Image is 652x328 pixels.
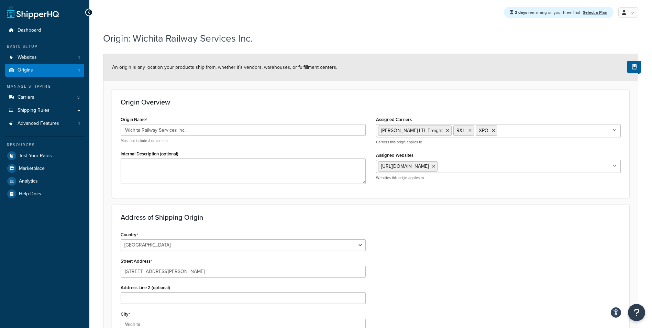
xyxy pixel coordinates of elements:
[121,232,138,238] label: Country
[5,64,84,77] li: Origins
[381,163,429,170] span: [URL][DOMAIN_NAME]
[381,127,443,134] span: [PERSON_NAME] LTL Freight
[5,162,84,175] a: Marketplace
[515,9,527,15] strong: 2 days
[5,24,84,37] a: Dashboard
[5,117,84,130] li: Advanced Features
[5,64,84,77] a: Origins1
[18,95,34,100] span: Carriers
[628,304,645,321] button: Open Resource Center
[18,67,33,73] span: Origins
[77,95,80,100] span: 3
[78,121,80,127] span: 1
[479,127,488,134] span: XPO
[376,175,621,181] p: Websites this origin applies to
[376,153,413,158] label: Assigned Websites
[19,178,38,184] span: Analytics
[456,127,465,134] span: R&L
[376,117,412,122] label: Assigned Carriers
[112,64,337,71] span: An origin is any location your products ship from, whether it’s vendors, warehouses, or fulfillme...
[78,55,80,61] span: 1
[121,259,152,264] label: Street Address
[515,9,581,15] span: remaining on your Free Trial
[103,32,630,45] h1: Origin: Wichita Railway Services Inc.
[583,9,607,15] a: Select a Plan
[18,108,49,113] span: Shipping Rules
[121,117,147,122] label: Origin Name
[19,153,52,159] span: Test Your Rates
[121,138,366,143] p: Must not include # or comma
[5,188,84,200] a: Help Docs
[376,140,621,145] p: Carriers this origin applies to
[5,117,84,130] a: Advanced Features1
[5,91,84,104] li: Carriers
[5,51,84,64] li: Websites
[5,84,84,89] div: Manage Shipping
[121,214,621,221] h3: Address of Shipping Origin
[18,121,59,127] span: Advanced Features
[19,191,41,197] span: Help Docs
[19,166,45,172] span: Marketplace
[5,91,84,104] a: Carriers3
[78,67,80,73] span: 1
[5,175,84,187] a: Analytics
[18,55,37,61] span: Websites
[121,285,170,290] label: Address Line 2 (optional)
[121,98,621,106] h3: Origin Overview
[5,44,84,50] div: Basic Setup
[18,28,41,33] span: Dashboard
[5,51,84,64] a: Websites1
[5,104,84,117] a: Shipping Rules
[5,150,84,162] a: Test Your Rates
[627,61,641,73] button: Show Help Docs
[121,151,178,156] label: Internal Description (optional)
[5,142,84,148] div: Resources
[121,311,130,317] label: City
